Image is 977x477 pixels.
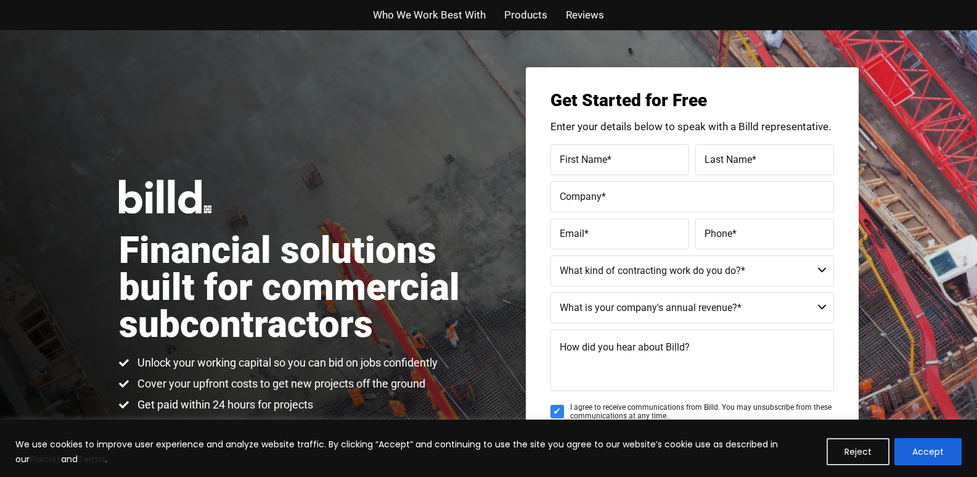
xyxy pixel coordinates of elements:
[827,438,889,465] button: Reject
[570,403,834,421] span: I agree to receive communications from Billd. You may unsubscribe from these communications at an...
[560,227,584,239] span: Email
[550,405,564,418] input: I agree to receive communications from Billd. You may unsubscribe from these communications at an...
[134,376,425,391] span: Cover your upfront costs to get new projects off the ground
[566,6,604,24] a: Reviews
[705,227,732,239] span: Phone
[705,153,752,165] span: Last Name
[550,92,834,109] h3: Get Started for Free
[550,122,834,132] p: Enter your details below to speak with a Billd representative.
[134,355,438,370] span: Unlock your working capital so you can bid on jobs confidently
[560,153,607,165] span: First Name
[560,190,602,202] span: Company
[560,341,690,353] span: How did you hear about Billd?
[504,6,547,24] a: Products
[894,438,962,465] button: Accept
[78,453,105,465] a: Terms
[30,453,61,465] a: Policies
[373,6,486,24] a: Who We Work Best With
[134,397,313,412] span: Get paid within 24 hours for projects
[119,232,489,343] h1: Financial solutions built for commercial subcontractors
[15,437,817,467] p: We use cookies to improve user experience and analyze website traffic. By clicking “Accept” and c...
